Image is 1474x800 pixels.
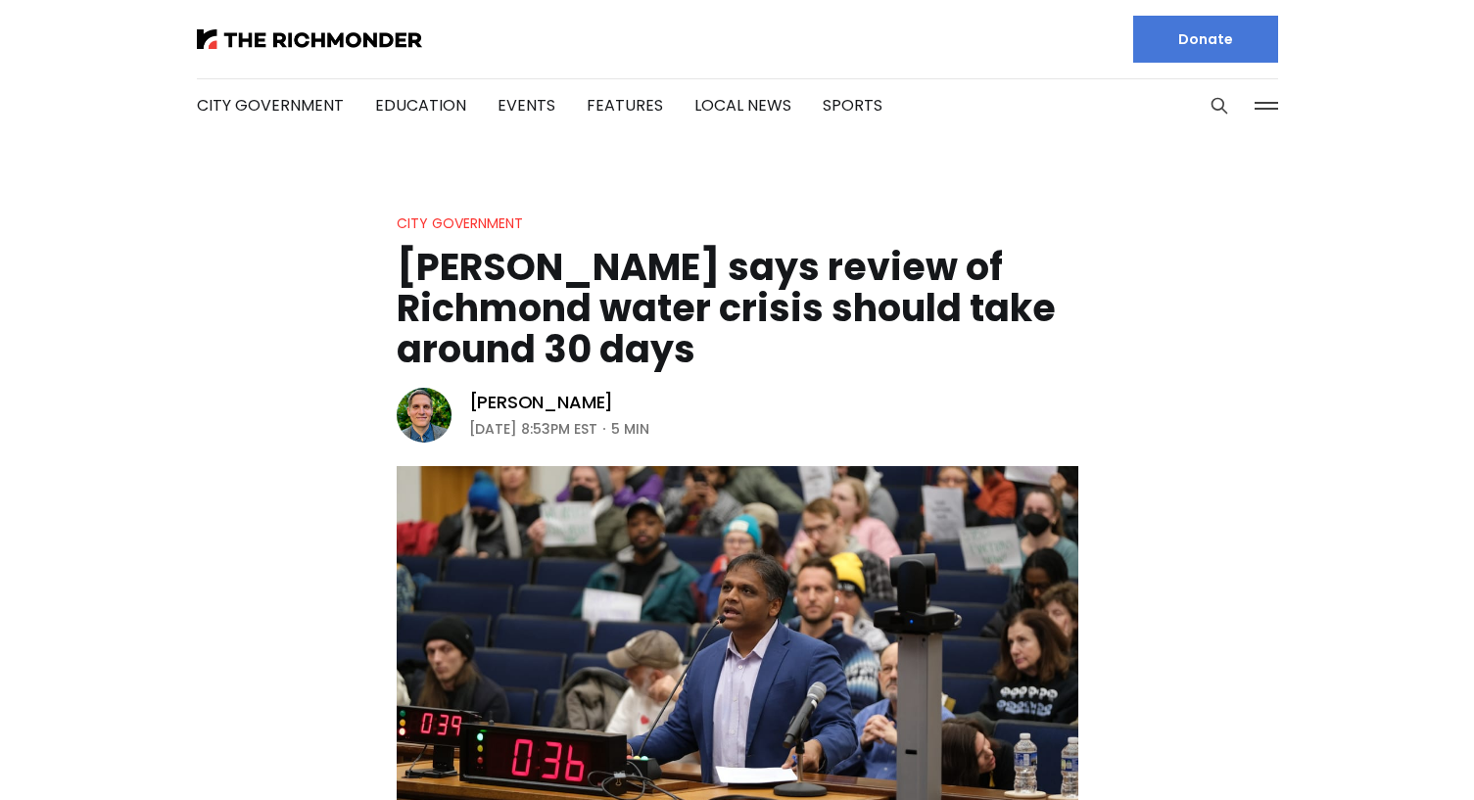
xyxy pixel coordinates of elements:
a: Local News [694,94,791,117]
h1: [PERSON_NAME] says review of Richmond water crisis should take around 30 days [397,247,1078,370]
span: 5 min [611,417,649,441]
img: The Richmonder [197,29,422,49]
time: [DATE] 8:53PM EST [469,417,597,441]
a: Education [375,94,466,117]
a: Events [498,94,555,117]
iframe: portal-trigger [1308,704,1474,800]
a: City Government [397,213,523,233]
a: City Government [197,94,344,117]
a: Sports [823,94,882,117]
img: Graham Moomaw [397,388,452,443]
a: Features [587,94,663,117]
a: [PERSON_NAME] [469,391,614,414]
button: Search this site [1205,91,1234,120]
a: Donate [1133,16,1278,63]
